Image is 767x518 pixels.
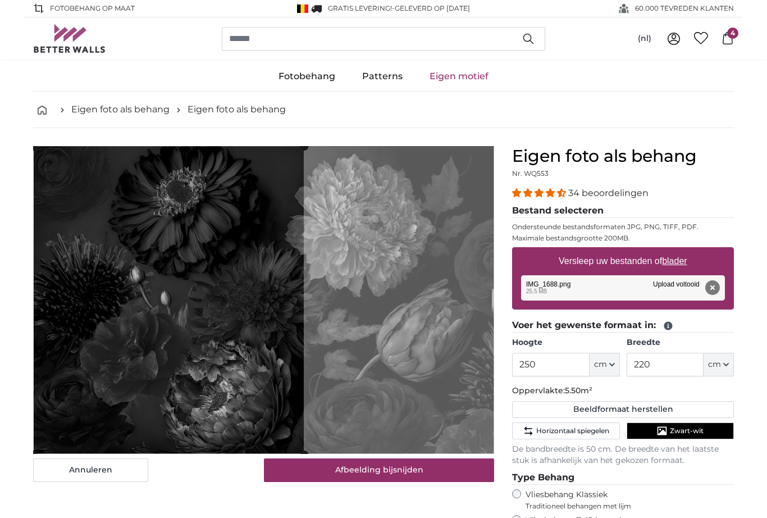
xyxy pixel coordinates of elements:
a: Eigen foto als behang [188,103,286,116]
legend: Bestand selecteren [512,204,734,218]
legend: Voer het gewenste formaat in: [512,319,734,333]
a: Eigen motief [416,62,502,91]
p: Maximale bestandsgrootte 200MB. [512,234,734,243]
span: 60.000 TEVREDEN KLANTEN [635,3,734,13]
a: Fotobehang [265,62,349,91]
span: Nr. WQ553 [512,169,549,178]
span: - [392,4,470,12]
span: 4.32 stars [512,188,568,198]
label: Hoogte [512,337,619,348]
span: cm [708,359,721,370]
button: (nl) [629,29,660,49]
p: Oppervlakte: [512,385,734,397]
nav: breadcrumbs [33,92,734,128]
button: Afbeelding bijsnijden [264,458,495,482]
button: cm [590,353,620,376]
img: Betterwalls [33,24,106,53]
button: cm [704,353,734,376]
label: Versleep uw bestanden of [554,250,692,272]
p: De bandbreedte is 50 cm. De breedte van het laatste stuk is afhankelijk van het gekozen formaat. [512,444,734,466]
span: 34 beoordelingen [568,188,649,198]
p: Ondersteunde bestandsformaten JPG, PNG, TIFF, PDF. [512,222,734,231]
button: Beeldformaat herstellen [512,401,734,418]
h1: Eigen foto als behang [512,146,734,166]
span: FOTOBEHANG OP MAAT [50,3,135,13]
img: België [297,4,308,13]
a: Patterns [349,62,416,91]
span: GRATIS levering! [328,4,392,12]
span: Horizontaal spiegelen [536,426,609,435]
label: Vliesbehang Klassiek [526,489,713,511]
button: Annuleren [33,458,148,482]
label: Breedte [627,337,734,348]
span: Geleverd op [DATE] [395,4,470,12]
span: 5.50m² [565,385,592,396]
span: Zwart-wit [670,426,704,435]
span: cm [594,359,607,370]
button: Zwart-wit [627,422,734,439]
button: Horizontaal spiegelen [512,422,619,439]
legend: Type Behang [512,471,734,485]
span: 4 [727,28,738,39]
span: Traditioneel behangen met lijm [526,502,713,511]
u: blader [662,256,687,266]
a: Eigen foto als behang [71,103,170,116]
